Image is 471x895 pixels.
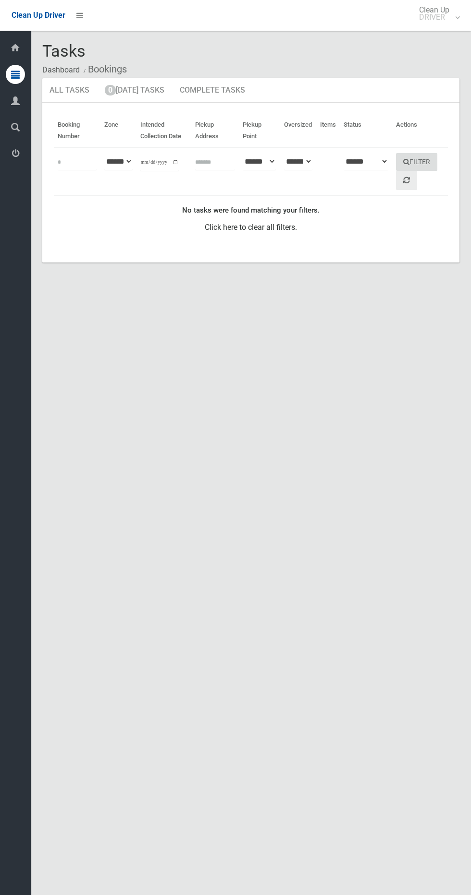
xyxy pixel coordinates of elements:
[98,78,172,103] a: 0[DATE] Tasks
[316,114,340,147] th: Items
[340,114,392,147] th: Status
[191,114,239,147] th: Pickup Address
[42,65,80,74] a: Dashboard
[136,114,191,147] th: Intended Collection Date
[396,153,437,171] button: Filter
[100,114,136,147] th: Zone
[392,114,448,147] th: Actions
[42,41,86,60] span: Tasks
[54,114,100,147] th: Booking Number
[58,206,444,215] h4: No tasks were found matching your filters.
[280,114,316,147] th: Oversized
[81,60,127,78] li: Bookings
[105,85,116,95] span: 0
[42,78,97,103] a: All Tasks
[414,6,459,21] span: Clean Up
[419,13,449,21] small: DRIVER
[205,223,297,232] a: Click here to clear all filters.
[12,8,65,23] a: Clean Up Driver
[173,78,252,103] a: Complete Tasks
[12,11,65,20] span: Clean Up Driver
[239,114,280,147] th: Pickup Point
